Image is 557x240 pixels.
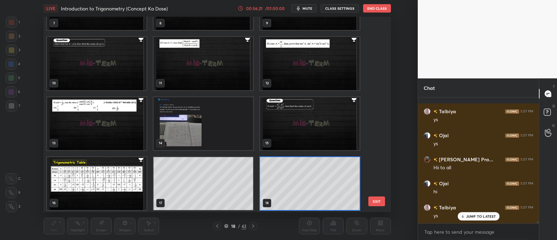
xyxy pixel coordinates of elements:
[44,17,379,212] div: grid
[552,103,555,109] p: D
[418,79,440,97] p: Chat
[47,37,147,90] img: 1757071868AH2MR1.pdf
[264,6,286,10] div: / 01:00:00
[61,5,168,12] h4: Introduction to Trigonometry (Concept Ka Dose)
[242,223,246,229] div: 42
[433,188,533,195] div: hi
[245,6,264,10] div: 00:56:21
[505,181,519,186] img: iconic-dark.1390631f.png
[438,156,493,163] h6: [PERSON_NAME] Pra...
[238,224,240,228] div: /
[505,206,519,210] img: iconic-dark.1390631f.png
[433,182,438,186] img: no-rating-badge.077c3623.svg
[505,109,519,114] img: iconic-dark.1390631f.png
[6,187,21,198] div: X
[520,109,533,114] div: 5:57 PM
[433,134,438,138] img: no-rating-badge.077c3623.svg
[6,201,21,212] div: Z
[520,181,533,186] div: 5:57 PM
[505,133,519,138] img: iconic-dark.1390631f.png
[438,180,449,187] h6: Ojal
[466,214,496,218] p: JUMP TO LATEST
[520,206,533,210] div: 5:57 PM
[47,157,147,210] img: 1757071868AH2MR1.pdf
[6,59,20,70] div: 4
[303,6,312,11] span: mute
[291,4,316,13] button: mute
[47,97,147,150] img: 1757071868AH2MR1.pdf
[433,140,533,147] div: ys
[505,157,519,162] img: iconic-dark.1390631f.png
[438,132,449,139] h6: Ojal
[6,100,20,111] div: 7
[321,4,359,13] button: CLASS SETTINGS
[520,133,533,138] div: 5:57 PM
[424,108,431,115] img: 7b645a1f97c84485a01208ea2f831b27.jpg
[363,4,391,13] button: End Class
[154,37,253,90] img: 1757071868AH2MR1.pdf
[418,98,539,223] div: grid
[6,31,20,42] div: 2
[438,204,456,211] h6: Talbiya
[438,108,456,115] h6: Talbiya
[154,97,253,150] img: Talbiya-1757074386.58427.jpg
[553,84,555,89] p: T
[552,123,555,128] p: G
[433,212,533,219] div: ys
[44,4,58,13] div: LIVE
[424,132,431,139] img: 1e7cedf5e7324bf9a90e7f77e339bff1.png
[6,173,21,184] div: C
[6,86,20,98] div: 6
[433,206,438,210] img: no-rating-badge.077c3623.svg
[433,116,533,123] div: ys
[433,110,438,114] img: no-rating-badge.077c3623.svg
[6,45,20,56] div: 3
[424,156,431,163] img: ae08fe6d8a064d38893cb0720c3a14ed.jpg
[230,224,237,228] div: 18
[433,158,438,162] img: no-rating-badge.077c3623.svg
[260,97,360,150] img: 1757071868AH2MR1.pdf
[6,17,20,28] div: 1
[368,196,385,206] button: EXIT
[260,37,360,90] img: 1757071868AH2MR1.pdf
[433,164,533,171] div: Hii to all
[424,180,431,187] img: 1e7cedf5e7324bf9a90e7f77e339bff1.png
[520,157,533,162] div: 5:57 PM
[424,204,431,211] img: 7b645a1f97c84485a01208ea2f831b27.jpg
[6,72,20,84] div: 5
